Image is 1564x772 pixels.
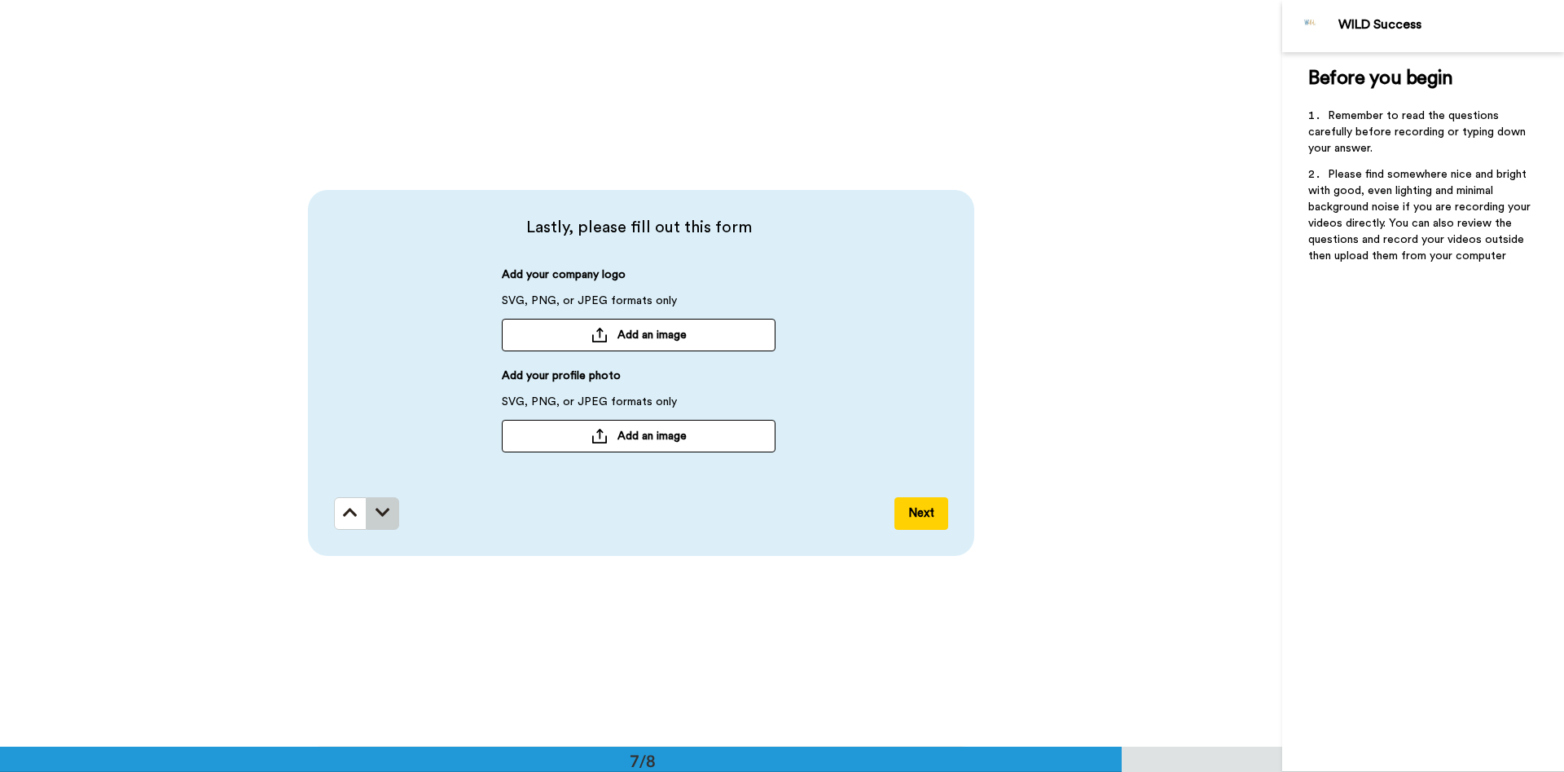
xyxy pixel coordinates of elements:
[894,497,948,530] button: Next
[1308,68,1452,88] span: Before you begin
[1338,17,1563,33] div: WILD Success
[334,216,943,239] span: Lastly, please fill out this form
[502,420,775,452] button: Add an image
[502,293,677,319] span: SVG, PNG, or JPEG formats only
[617,327,687,343] span: Add an image
[1308,110,1529,154] span: Remember to read the questions carefully before recording or typing down your answer.
[604,749,682,772] div: 7/8
[502,394,677,420] span: SVG, PNG, or JPEG formats only
[502,368,621,394] span: Add your profile photo
[502,267,626,293] span: Add your company logo
[1308,169,1534,262] span: Please find somewhere nice and bright with good, even lighting and minimal background noise if yo...
[617,428,687,444] span: Add an image
[1291,7,1330,46] img: Profile Image
[502,319,775,351] button: Add an image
